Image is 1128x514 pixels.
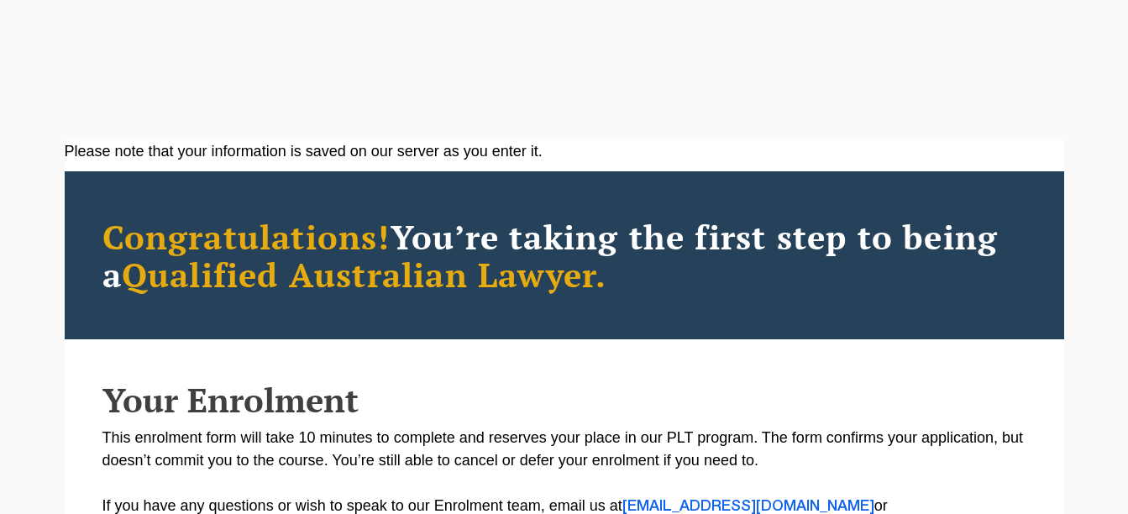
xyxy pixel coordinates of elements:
a: [EMAIL_ADDRESS][DOMAIN_NAME] [622,500,874,513]
div: Please note that your information is saved on our server as you enter it. [65,140,1064,163]
span: Qualified Australian Lawyer. [122,252,607,296]
span: Congratulations! [102,214,391,259]
h2: You’re taking the first step to being a [102,218,1026,293]
h2: Your Enrolment [102,381,1026,418]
